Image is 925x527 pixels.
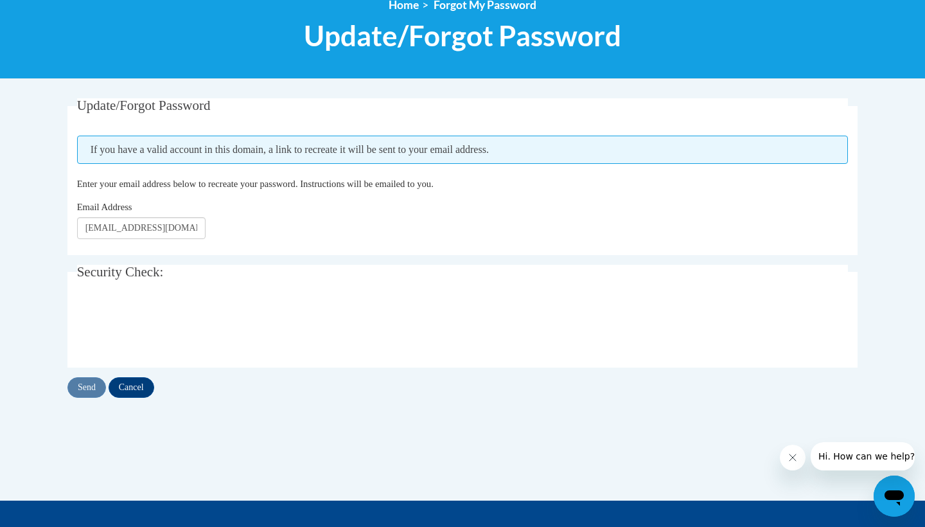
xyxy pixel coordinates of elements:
iframe: reCAPTCHA [77,301,272,352]
input: Cancel [109,377,154,398]
span: Enter your email address below to recreate your password. Instructions will be emailed to you. [77,179,434,189]
iframe: Close message [780,445,806,470]
span: Update/Forgot Password [304,19,621,53]
input: Email [77,217,206,239]
span: Security Check: [77,264,164,280]
span: Update/Forgot Password [77,98,211,113]
iframe: Button to launch messaging window [874,476,915,517]
iframe: Message from company [811,442,915,470]
span: Email Address [77,202,132,212]
span: If you have a valid account in this domain, a link to recreate it will be sent to your email addr... [77,136,849,164]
